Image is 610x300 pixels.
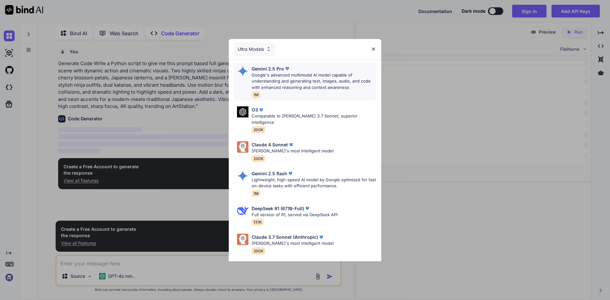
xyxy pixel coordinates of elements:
p: Claude 3.7 Sonnet (Anthropic) [252,234,318,240]
img: premium [284,65,290,72]
span: 200K [252,247,265,255]
span: 131K [252,218,264,226]
img: Pick Models [237,205,248,217]
img: Pick Models [237,141,248,153]
p: Gemini 2.5 Pro [252,65,284,72]
img: Pick Models [237,65,248,77]
p: DeepSeek R1 (671B-Full) [252,205,304,212]
img: premium [287,170,294,177]
p: Google's advanced multimodal AI model capable of understanding and generating text, images, audio... [252,72,376,91]
p: [PERSON_NAME]'s most intelligent model [252,240,334,247]
img: close [371,46,376,52]
img: Pick Models [266,46,271,52]
span: 200K [252,155,265,162]
img: Pick Models [237,234,248,245]
p: O3 [252,106,258,113]
img: Pick Models [237,170,248,182]
p: Claude 4 Sonnet [252,141,288,148]
img: premium [304,205,310,211]
p: [PERSON_NAME]'s most intelligent model [252,148,334,154]
p: Lightweight, high-speed AI model by Google optimized for fast on-device tasks with efficient perf... [252,177,376,189]
div: Ultra Models [234,42,275,56]
img: premium [318,234,324,240]
span: 1M [252,190,261,197]
img: Pick Models [237,106,248,117]
span: 200K [252,126,265,133]
p: Full version of R1, served via DeepSeek API [252,212,337,218]
img: premium [258,107,264,113]
img: premium [288,142,294,148]
p: Gemini 2.5 flash [252,170,287,177]
span: 1M [252,91,261,98]
p: Comparable to [PERSON_NAME] 3.7 Sonnet, superior intelligence [252,113,376,125]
